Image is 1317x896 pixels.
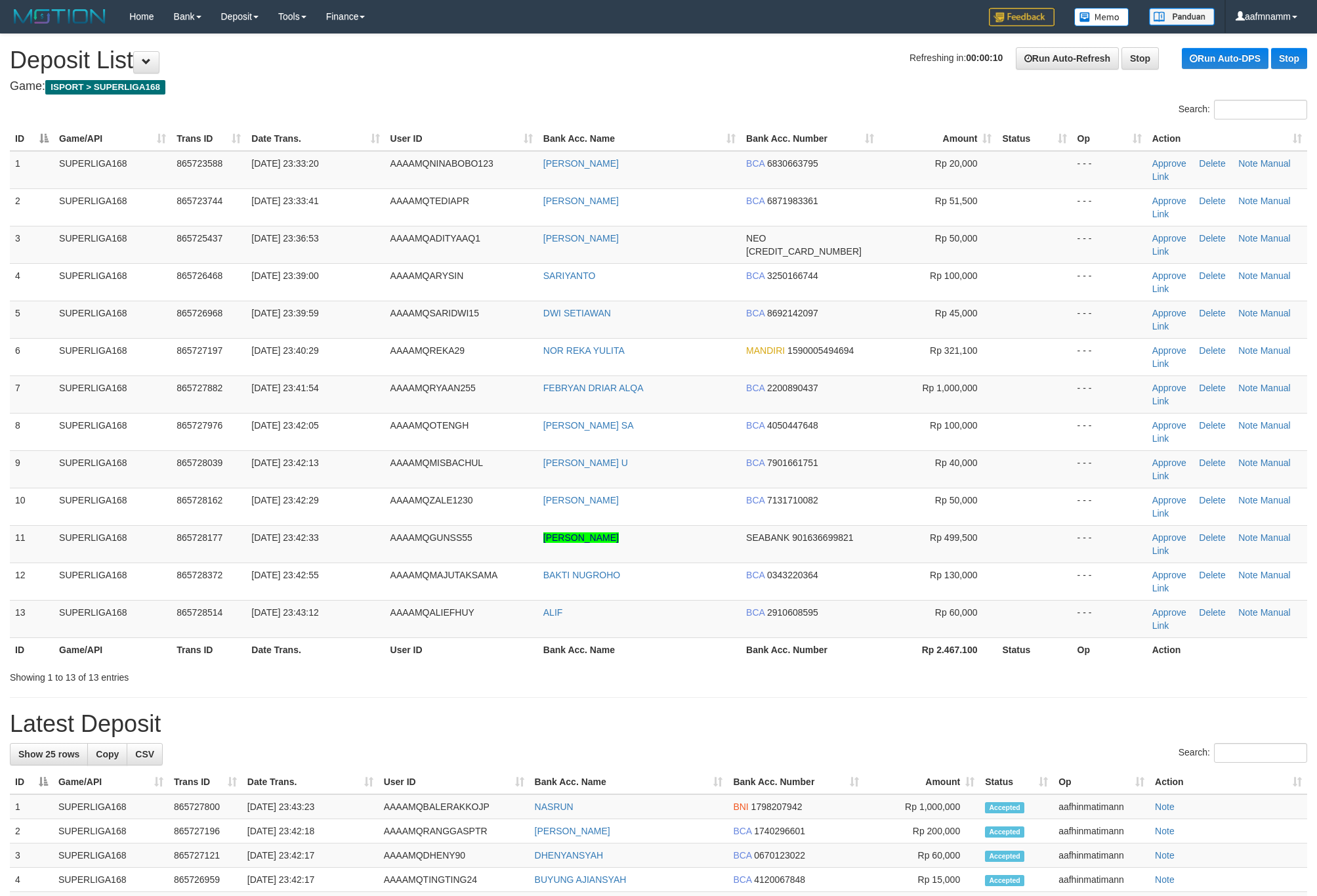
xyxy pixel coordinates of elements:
[754,826,805,836] span: Copy 1740296601 to clipboard
[543,270,596,281] a: SARIYANTO
[379,819,530,843] td: AAAAMQRANGGASPTR
[1238,532,1258,543] a: Note
[390,495,473,505] span: AAAAMQZALE1230
[1016,47,1119,70] a: Run Auto-Refresh
[169,794,242,819] td: 865727800
[390,383,476,393] span: AAAAMQRYAAN255
[246,127,385,151] th: Date Trans.: activate to sort column ascending
[10,819,53,843] td: 2
[922,383,977,393] span: Rp 1,000,000
[1155,801,1175,812] a: Note
[177,345,222,356] span: 865727197
[53,794,169,819] td: SUPERLIGA168
[543,607,563,618] a: ALIF
[251,532,318,543] span: [DATE] 23:42:33
[54,375,171,413] td: SUPERLIGA168
[1199,233,1225,244] a: Delete
[1152,345,1291,369] a: Manual Link
[10,525,54,563] td: 11
[1152,570,1291,593] a: Manual Link
[10,7,110,26] img: MOTION_logo.png
[543,458,628,468] a: [PERSON_NAME] U
[10,666,539,684] div: Showing 1 to 13 of 13 entries
[10,600,54,637] td: 13
[1152,308,1186,318] a: Approve
[251,383,318,393] span: [DATE] 23:41:54
[54,263,171,301] td: SUPERLIGA168
[543,420,634,431] a: [PERSON_NAME] SA
[767,570,818,580] span: Copy 0343220364 to clipboard
[1199,458,1225,468] a: Delete
[251,458,318,468] span: [DATE] 23:42:13
[1152,607,1186,618] a: Approve
[935,607,978,618] span: Rp 60,000
[989,8,1055,26] img: Feedback.jpg
[96,749,119,759] span: Copy
[54,637,171,662] th: Game/API
[1238,270,1258,281] a: Note
[251,270,318,281] span: [DATE] 23:39:00
[177,196,222,206] span: 865723744
[177,570,222,580] span: 865728372
[1238,570,1258,580] a: Note
[10,637,54,662] th: ID
[54,413,171,450] td: SUPERLIGA168
[390,196,470,206] span: AAAAMQTEDIAPR
[1152,495,1186,505] a: Approve
[54,525,171,563] td: SUPERLIGA168
[733,826,751,836] span: BCA
[543,158,619,169] a: [PERSON_NAME]
[935,233,978,244] span: Rp 50,000
[1179,743,1307,763] label: Search:
[767,383,818,393] span: Copy 2200890437 to clipboard
[767,196,818,206] span: Copy 6871983361 to clipboard
[10,563,54,600] td: 12
[177,607,222,618] span: 865728514
[1152,458,1186,468] a: Approve
[787,345,854,356] span: Copy 1590005494694 to clipboard
[535,826,610,836] a: [PERSON_NAME]
[1179,100,1307,119] label: Search:
[543,532,619,543] a: [PERSON_NAME]
[1072,151,1147,189] td: - - -
[1147,637,1307,662] th: Action
[1238,308,1258,318] a: Note
[1053,843,1150,868] td: aafhinmatimann
[746,420,764,431] span: BCA
[543,345,625,356] a: NOR REKA YULITA
[1150,770,1307,794] th: Action: activate to sort column ascending
[1199,383,1225,393] a: Delete
[1152,270,1186,281] a: Approve
[10,770,53,794] th: ID: activate to sort column descending
[10,488,54,525] td: 10
[251,196,318,206] span: [DATE] 23:33:41
[543,495,619,505] a: [PERSON_NAME]
[864,868,980,892] td: Rp 15,000
[935,196,978,206] span: Rp 51,500
[997,127,1072,151] th: Status: activate to sort column ascending
[1152,345,1186,356] a: Approve
[10,127,54,151] th: ID: activate to sort column descending
[1053,770,1150,794] th: Op: activate to sort column ascending
[1199,308,1225,318] a: Delete
[1238,345,1258,356] a: Note
[177,383,222,393] span: 865727882
[135,749,154,759] span: CSV
[1199,607,1225,618] a: Delete
[54,226,171,263] td: SUPERLIGA168
[746,246,862,257] span: Copy 5859457203068096 to clipboard
[767,158,818,169] span: Copy 6830663795 to clipboard
[1199,532,1225,543] a: Delete
[930,570,977,580] span: Rp 130,000
[1149,8,1215,26] img: panduan.png
[767,420,818,431] span: Copy 4050447648 to clipboard
[792,532,853,543] span: Copy 901636699821 to clipboard
[1053,794,1150,819] td: aafhinmatimann
[985,875,1024,886] span: Accepted
[10,151,54,189] td: 1
[54,127,171,151] th: Game/API: activate to sort column ascending
[767,270,818,281] span: Copy 3250166744 to clipboard
[251,158,318,169] span: [DATE] 23:33:20
[10,794,53,819] td: 1
[251,308,318,318] span: [DATE] 23:39:59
